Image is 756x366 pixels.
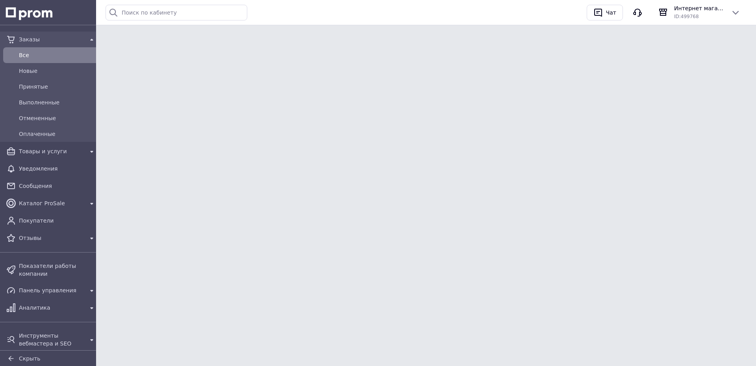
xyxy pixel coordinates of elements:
span: Аналитика [19,304,84,312]
span: Отмененные [19,114,96,122]
input: Поиск по кабинету [106,5,247,20]
span: Новые [19,67,96,75]
span: Отзывы [19,234,84,242]
span: Покупатели [19,217,96,225]
span: Каталог ProSale [19,199,84,207]
span: Скрыть [19,355,41,362]
button: Чат [587,5,623,20]
span: Интернет магазин интимных товаров JustLove [674,4,724,12]
span: Инструменты вебмастера и SEO [19,332,84,347]
span: Показатели работы компании [19,262,96,278]
span: Уведомления [19,165,96,173]
span: Заказы [19,35,84,43]
span: Все [19,51,96,59]
span: ID: 499768 [674,14,699,19]
span: Оплаченные [19,130,96,138]
span: Принятые [19,83,96,91]
span: Товары и услуги [19,147,84,155]
div: Чат [604,7,618,19]
span: Выполненные [19,98,96,106]
span: Сообщения [19,182,96,190]
span: Панель управления [19,286,84,294]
